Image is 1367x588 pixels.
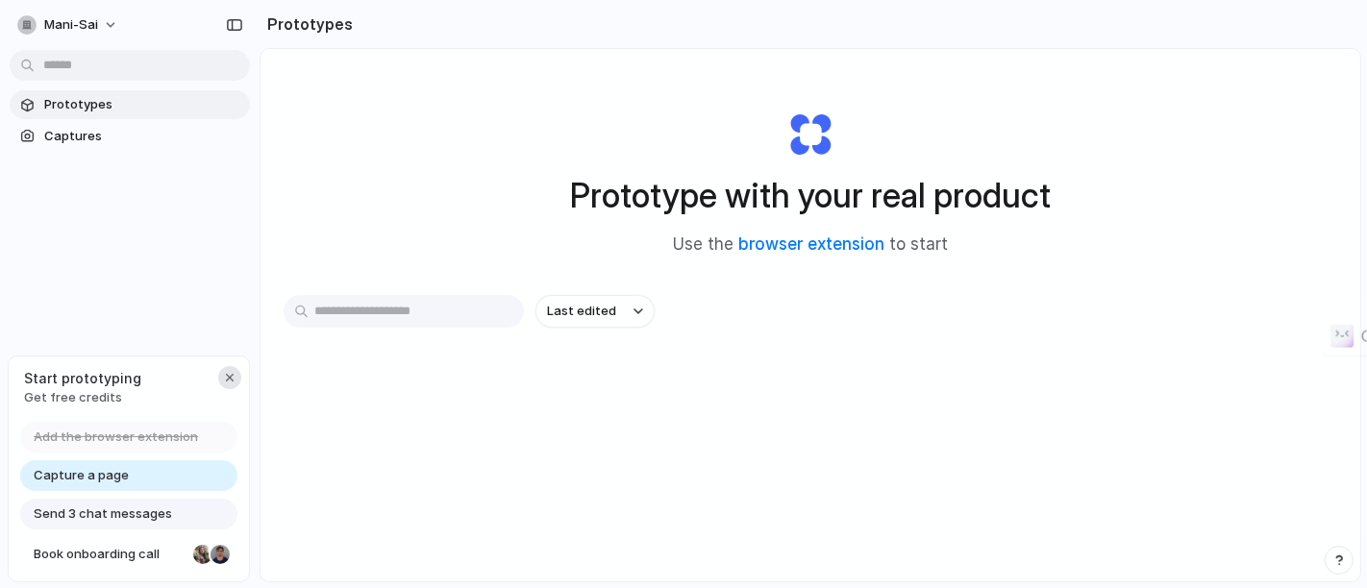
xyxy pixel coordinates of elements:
[10,10,128,40] button: mani-sai
[191,543,214,566] div: Nicole Kubica
[34,545,186,564] span: Book onboarding call
[20,539,237,570] a: Book onboarding call
[10,122,250,151] a: Captures
[24,368,141,388] span: Start prototyping
[260,12,353,36] h2: Prototypes
[44,15,98,35] span: mani-sai
[44,127,242,146] span: Captures
[209,543,232,566] div: Christian Iacullo
[10,90,250,119] a: Prototypes
[34,466,129,485] span: Capture a page
[738,234,884,254] a: browser extension
[44,95,242,114] span: Prototypes
[547,302,616,321] span: Last edited
[673,233,948,257] span: Use the to start
[34,504,172,524] span: Send 3 chat messages
[24,388,141,407] span: Get free credits
[570,170,1051,221] h1: Prototype with your real product
[34,428,198,447] span: Add the browser extension
[535,295,655,328] button: Last edited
